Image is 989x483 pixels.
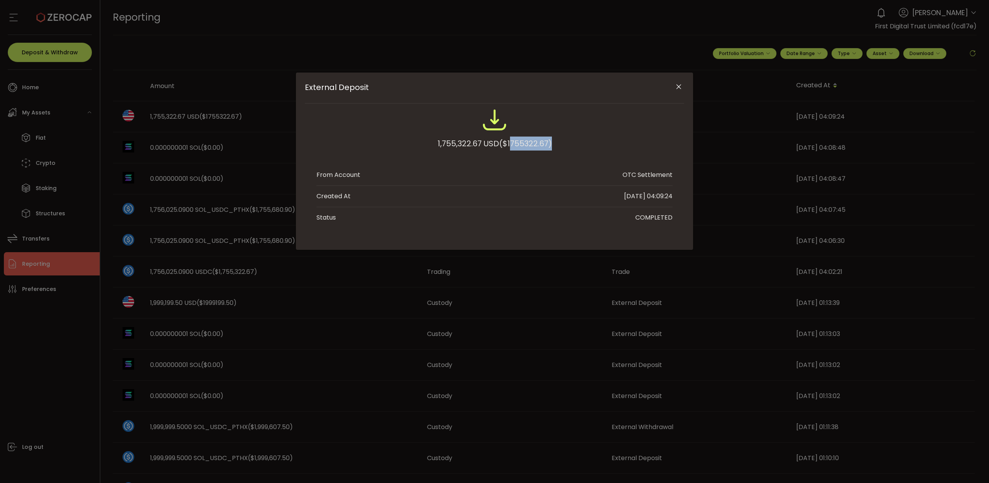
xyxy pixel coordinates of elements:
div: OTC Settlement [622,170,673,180]
div: [DATE] 04:09:24 [624,192,673,201]
div: Created At [316,192,351,201]
div: Status [316,213,336,222]
span: External Deposit [305,83,646,92]
iframe: Chat Widget [950,446,989,483]
div: COMPLETED [635,213,673,222]
div: 1,755,322.67 USD [437,137,552,151]
div: From Account [316,170,360,180]
div: External Deposit [296,73,693,250]
span: ($1755322.67) [499,137,552,151]
button: Close [672,80,685,94]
